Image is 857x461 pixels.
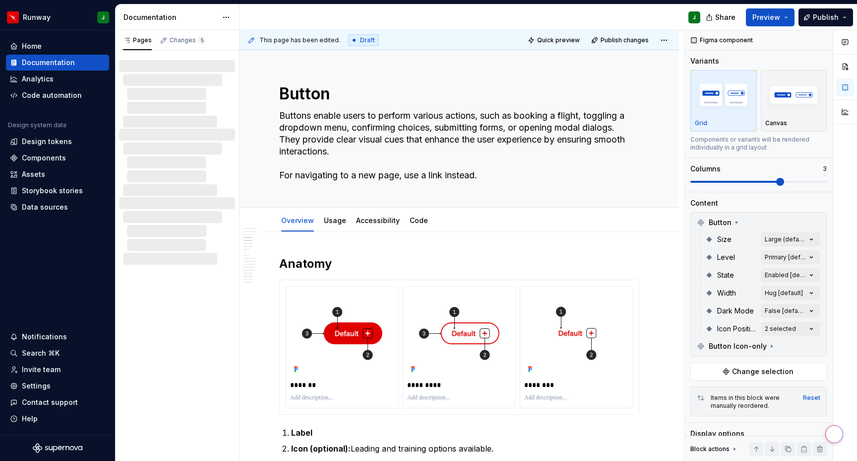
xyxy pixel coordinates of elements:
div: Code automation [22,90,82,100]
span: This page has been edited. [259,36,340,44]
div: Block actions [690,442,738,456]
span: Change selection [732,367,794,377]
a: Components [6,150,109,166]
div: Notifications [22,332,67,342]
div: Changes [170,36,206,44]
div: False [default] [765,307,806,315]
button: Preview [746,8,795,26]
strong: Label [291,428,312,438]
div: Items in this block were manually reordered. [711,394,797,410]
div: Home [22,41,42,51]
div: Design system data [8,121,66,129]
div: Overview [277,210,318,230]
div: Variants [690,56,719,66]
a: Settings [6,378,109,394]
div: Pages [123,36,152,44]
button: Change selection [690,363,827,381]
div: 2 selected [765,325,796,333]
a: Assets [6,166,109,182]
button: 2 selected [761,322,820,336]
button: False [default] [761,304,820,318]
div: Code [406,210,432,230]
div: Large (default) [765,235,806,243]
button: Share [701,8,742,26]
button: Primary [default] [761,250,820,264]
div: Invite team [22,365,61,375]
div: Documentation [22,58,75,68]
span: Button [709,218,732,228]
a: Home [6,38,109,54]
p: Canvas [765,119,787,127]
a: Code [410,216,428,225]
div: Assets [22,169,45,179]
a: Accessibility [356,216,400,225]
button: Help [6,411,109,427]
button: Reset [803,394,820,402]
span: 5 [198,36,206,44]
span: Preview [752,12,780,22]
a: Storybook stories [6,183,109,199]
textarea: Button [277,82,637,106]
button: Publish [798,8,853,26]
img: placeholder [695,77,752,113]
a: Data sources [6,199,109,215]
strong: Icon (optional): [291,444,351,454]
h2: Anatomy [279,256,639,272]
div: Columns [690,164,721,174]
span: Share [715,12,735,22]
button: Enabled [default] [761,268,820,282]
a: Analytics [6,71,109,87]
span: Level [717,252,735,262]
span: Button Icon-only [709,341,767,351]
div: Help [22,414,38,424]
button: RunwayJ [2,6,113,28]
span: Dark Mode [717,306,754,316]
div: Enabled [default] [765,271,806,279]
div: Button Icon-only [693,338,824,354]
div: Display options [690,429,744,439]
button: placeholderCanvas [761,70,827,132]
span: Publish [813,12,839,22]
a: Invite team [6,362,109,378]
div: Components [22,153,66,163]
img: placeholder [765,77,823,113]
span: Width [717,288,736,298]
a: Design tokens [6,134,109,150]
div: Data sources [22,202,68,212]
div: Contact support [22,397,78,407]
div: Button [693,215,824,230]
textarea: Buttons enable users to perform various actions, such as booking a flight, toggling a dropdown me... [277,108,637,183]
div: Storybook stories [22,186,83,196]
div: Runway [23,12,51,22]
div: Components or variants will be rendered individually in a grid layout [690,136,827,152]
a: Documentation [6,55,109,71]
a: Code automation [6,87,109,103]
button: Quick preview [525,33,584,47]
div: Content [690,198,718,208]
div: Usage [320,210,350,230]
button: Hug [default] [761,286,820,300]
div: Accessibility [352,210,404,230]
div: Primary [default] [765,253,806,261]
span: Quick preview [537,36,580,44]
button: Contact support [6,394,109,410]
a: Usage [324,216,346,225]
span: Icon Position [717,324,757,334]
p: Leading and training options available. [291,443,639,455]
span: State [717,270,734,280]
div: Hug [default] [765,289,803,297]
div: Block actions [690,445,730,453]
p: Grid [695,119,707,127]
svg: Supernova Logo [33,443,82,453]
div: Analytics [22,74,54,84]
button: Search ⌘K [6,345,109,361]
span: Draft [360,36,375,44]
div: Design tokens [22,137,72,147]
button: placeholderGrid [690,70,757,132]
div: Search ⌘K [22,348,60,358]
div: J [693,13,696,21]
span: Size [717,234,732,244]
div: J [102,13,105,21]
